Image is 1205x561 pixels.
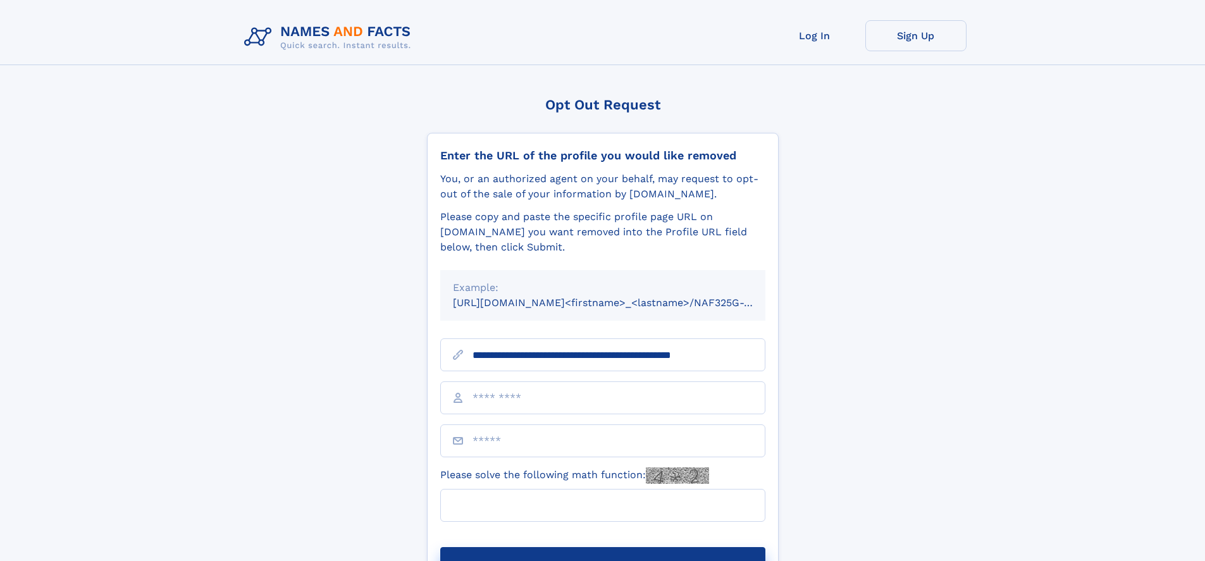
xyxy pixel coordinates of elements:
[440,171,765,202] div: You, or an authorized agent on your behalf, may request to opt-out of the sale of your informatio...
[440,149,765,163] div: Enter the URL of the profile you would like removed
[453,297,789,309] small: [URL][DOMAIN_NAME]<firstname>_<lastname>/NAF325G-xxxxxxxx
[453,280,753,295] div: Example:
[764,20,865,51] a: Log In
[440,209,765,255] div: Please copy and paste the specific profile page URL on [DOMAIN_NAME] you want removed into the Pr...
[239,20,421,54] img: Logo Names and Facts
[440,467,709,484] label: Please solve the following math function:
[865,20,967,51] a: Sign Up
[427,97,779,113] div: Opt Out Request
